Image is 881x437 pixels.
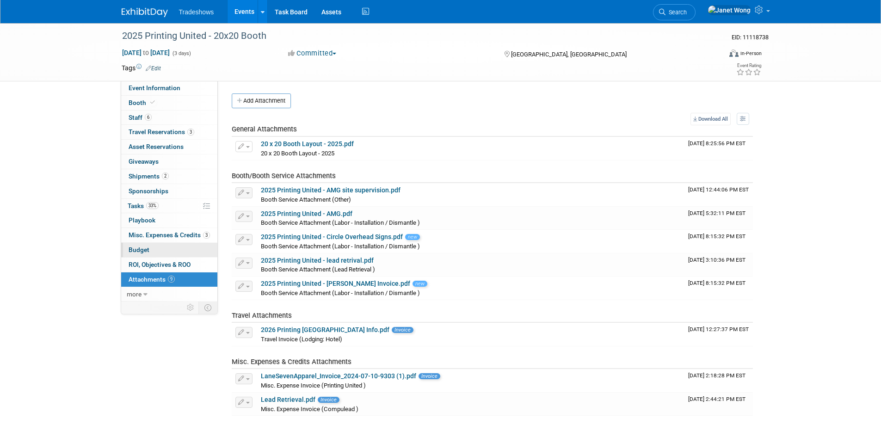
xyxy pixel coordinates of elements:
[261,406,358,412] span: Misc. Expense Invoice (Compulead )
[261,280,410,287] a: 2025 Printing United - [PERSON_NAME] Invoice.pdf
[121,228,217,242] a: Misc. Expenses & Credits3
[684,230,753,253] td: Upload Timestamp
[129,114,152,121] span: Staff
[653,4,696,20] a: Search
[168,276,175,283] span: 9
[121,169,217,184] a: Shipments2
[740,50,762,57] div: In-Person
[187,129,194,135] span: 3
[121,140,217,154] a: Asset Reservations
[688,186,749,193] span: Upload Timestamp
[203,232,210,239] span: 3
[119,28,708,44] div: 2025 Printing United - 20x20 Booth
[688,210,745,216] span: Upload Timestamp
[261,326,389,333] a: 2026 Printing [GEOGRAPHIC_DATA] Info.pdf
[665,9,687,16] span: Search
[122,49,170,57] span: [DATE] [DATE]
[736,63,761,68] div: Event Rating
[121,258,217,272] a: ROI, Objectives & ROO
[129,276,175,283] span: Attachments
[129,128,194,135] span: Travel Reservations
[688,233,745,240] span: Upload Timestamp
[729,49,739,57] img: Format-Inperson.png
[129,158,159,165] span: Giveaways
[261,289,420,296] span: Booth Service Attachment (Labor - Installation / Dismantle )
[232,311,292,320] span: Travel Attachments
[183,302,199,314] td: Personalize Event Tab Strip
[261,196,351,203] span: Booth Service Attachment (Other)
[511,51,627,58] span: [GEOGRAPHIC_DATA], [GEOGRAPHIC_DATA]
[413,281,427,287] span: new
[128,202,159,209] span: Tasks
[688,140,745,147] span: Upload Timestamp
[667,48,762,62] div: Event Format
[688,280,745,286] span: Upload Timestamp
[145,114,152,121] span: 6
[121,287,217,302] a: more
[684,393,753,416] td: Upload Timestamp
[261,140,354,148] a: 20 x 20 Booth Layout - 2025.pdf
[121,213,217,228] a: Playbook
[232,93,291,108] button: Add Attachment
[122,63,161,73] td: Tags
[179,8,214,16] span: Tradeshows
[232,357,351,366] span: Misc. Expenses & Credits Attachments
[232,125,297,133] span: General Attachments
[121,111,217,125] a: Staff6
[129,143,184,150] span: Asset Reservations
[690,113,731,125] a: Download All
[708,5,751,15] img: Janet Wong
[684,369,753,392] td: Upload Timestamp
[261,219,420,226] span: Booth Service Attachment (Labor - Installation / Dismantle )
[232,172,336,180] span: Booth/Booth Service Attachments
[121,184,217,198] a: Sponsorships
[688,257,745,263] span: Upload Timestamp
[688,326,749,332] span: Upload Timestamp
[129,84,180,92] span: Event Information
[261,257,374,264] a: 2025 Printing United - lead retrival.pdf
[684,253,753,277] td: Upload Timestamp
[127,290,142,298] span: more
[732,34,769,41] span: Event ID: 11118738
[142,49,150,56] span: to
[129,187,168,195] span: Sponsorships
[261,210,352,217] a: 2025 Printing United - AMG.pdf
[129,216,155,224] span: Playbook
[684,323,753,346] td: Upload Timestamp
[129,231,210,239] span: Misc. Expenses & Credits
[261,266,375,273] span: Booth Service Attachment (Lead Retrieval )
[121,243,217,257] a: Budget
[688,396,745,402] span: Upload Timestamp
[261,150,334,157] span: 20 x 20 Booth Layout - 2025
[150,100,155,105] i: Booth reservation complete
[261,396,315,403] a: Lead Retrieval.pdf
[318,397,339,403] span: Invoice
[129,99,157,106] span: Booth
[392,327,413,333] span: Invoice
[121,81,217,95] a: Event Information
[198,302,217,314] td: Toggle Event Tabs
[121,154,217,169] a: Giveaways
[129,172,169,180] span: Shipments
[684,183,753,206] td: Upload Timestamp
[684,137,753,160] td: Upload Timestamp
[684,207,753,230] td: Upload Timestamp
[405,234,420,240] span: new
[121,125,217,139] a: Travel Reservations3
[684,277,753,300] td: Upload Timestamp
[261,336,342,343] span: Travel Invoice (Lodging: Hotel)
[121,272,217,287] a: Attachments9
[261,372,416,380] a: LaneSevenApparel_Invoice_2024-07-10-9303 (1).pdf
[261,382,366,389] span: Misc. Expense Invoice (Printing United )
[121,96,217,110] a: Booth
[261,243,420,250] span: Booth Service Attachment (Labor - Installation / Dismantle )
[121,199,217,213] a: Tasks33%
[146,65,161,72] a: Edit
[419,373,440,379] span: Invoice
[129,261,191,268] span: ROI, Objectives & ROO
[146,202,159,209] span: 33%
[261,186,400,194] a: 2025 Printing United - AMG site supervision.pdf
[122,8,168,17] img: ExhibitDay
[162,172,169,179] span: 2
[172,50,191,56] span: (3 days)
